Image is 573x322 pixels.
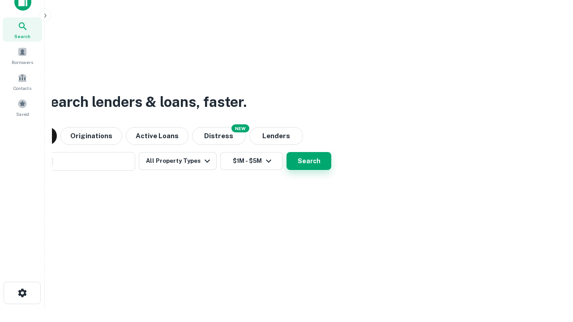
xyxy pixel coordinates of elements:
button: All Property Types [139,152,217,170]
button: Search distressed loans with lien and other non-mortgage details. [192,127,246,145]
span: Search [14,33,30,40]
span: Borrowers [12,59,33,66]
iframe: Chat Widget [528,250,573,293]
a: Saved [3,95,42,119]
button: Lenders [249,127,303,145]
a: Borrowers [3,43,42,68]
button: Originations [60,127,122,145]
h3: Search lenders & loans, faster. [41,91,247,113]
a: Search [3,17,42,42]
button: $1M - $5M [220,152,283,170]
div: NEW [231,124,249,132]
a: Contacts [3,69,42,93]
button: Active Loans [126,127,188,145]
button: Search [286,152,331,170]
span: Saved [16,110,29,118]
span: Contacts [13,85,31,92]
